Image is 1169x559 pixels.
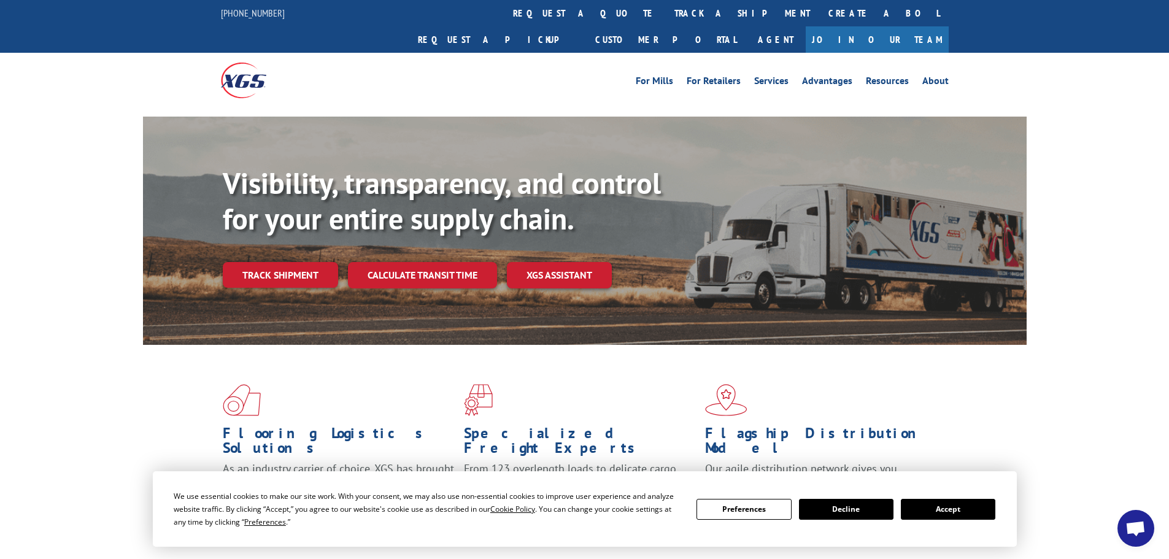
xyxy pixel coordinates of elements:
[223,164,661,237] b: Visibility, transparency, and control for your entire supply chain.
[901,499,995,520] button: Accept
[806,26,949,53] a: Join Our Team
[409,26,586,53] a: Request a pickup
[223,426,455,461] h1: Flooring Logistics Solutions
[464,426,696,461] h1: Specialized Freight Experts
[1117,510,1154,547] div: Open chat
[705,461,931,490] span: Our agile distribution network gives you nationwide inventory management on demand.
[922,76,949,90] a: About
[348,262,497,288] a: Calculate transit time
[221,7,285,19] a: [PHONE_NUMBER]
[490,504,535,514] span: Cookie Policy
[705,426,937,461] h1: Flagship Distribution Model
[464,384,493,416] img: xgs-icon-focused-on-flooring-red
[754,76,789,90] a: Services
[799,499,893,520] button: Decline
[705,384,747,416] img: xgs-icon-flagship-distribution-model-red
[746,26,806,53] a: Agent
[464,461,696,516] p: From 123 overlength loads to delicate cargo, our experienced staff knows the best way to move you...
[696,499,791,520] button: Preferences
[223,262,338,288] a: Track shipment
[507,262,612,288] a: XGS ASSISTANT
[244,517,286,527] span: Preferences
[687,76,741,90] a: For Retailers
[636,76,673,90] a: For Mills
[223,461,454,505] span: As an industry carrier of choice, XGS has brought innovation and dedication to flooring logistics...
[802,76,852,90] a: Advantages
[153,471,1017,547] div: Cookie Consent Prompt
[586,26,746,53] a: Customer Portal
[223,384,261,416] img: xgs-icon-total-supply-chain-intelligence-red
[866,76,909,90] a: Resources
[174,490,682,528] div: We use essential cookies to make our site work. With your consent, we may also use non-essential ...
